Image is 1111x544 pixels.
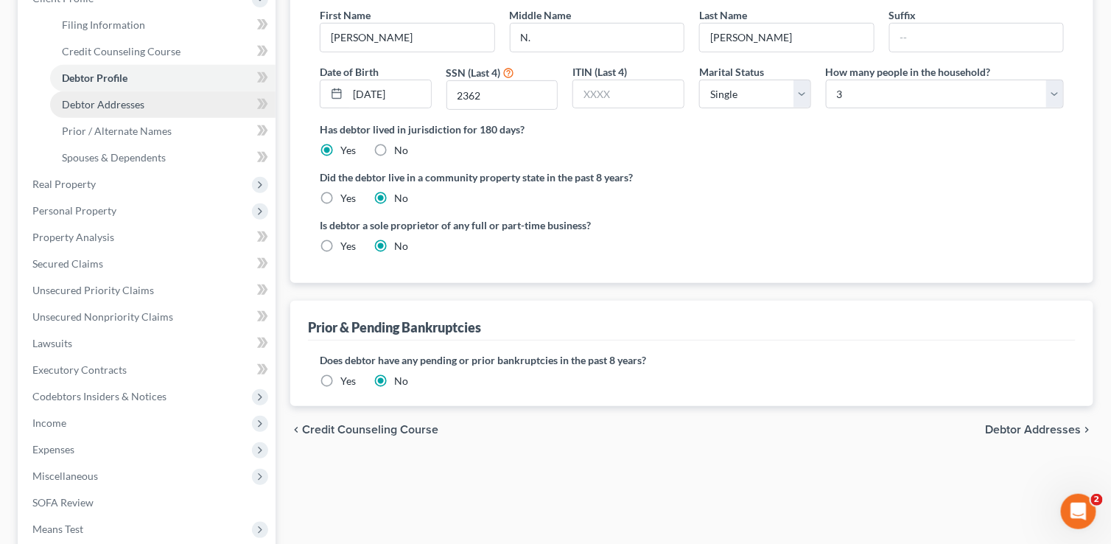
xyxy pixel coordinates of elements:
label: Last Name [699,7,747,23]
span: Real Property [32,178,96,190]
a: Debtor Addresses [50,91,276,118]
label: SSN (Last 4) [446,65,501,80]
a: Filing Information [50,12,276,38]
span: Miscellaneous [32,470,98,482]
span: Personal Property [32,204,116,217]
a: Prior / Alternate Names [50,118,276,144]
span: Secured Claims [32,257,103,270]
span: Filing Information [62,18,145,31]
span: Executory Contracts [32,363,127,376]
span: Lawsuits [32,337,72,349]
span: Credit Counseling Course [62,45,181,57]
a: Unsecured Nonpriority Claims [21,304,276,330]
button: Debtor Addresses chevron_right [986,424,1093,436]
label: How many people in the household? [826,64,991,80]
input: MM/DD/YYYY [348,80,431,108]
span: Codebtors Insiders & Notices [32,390,167,402]
input: -- [890,24,1064,52]
label: ITIN (Last 4) [572,64,627,80]
span: Spouses & Dependents [62,151,166,164]
span: Income [32,416,66,429]
a: Executory Contracts [21,357,276,383]
iframe: Intercom live chat [1061,494,1096,529]
label: Date of Birth [320,64,379,80]
label: Yes [340,374,356,388]
label: First Name [320,7,371,23]
span: 2 [1091,494,1103,506]
label: Did the debtor live in a community property state in the past 8 years? [320,170,1064,185]
span: Prior / Alternate Names [62,125,172,137]
input: XXXX [447,81,558,109]
label: No [394,143,408,158]
a: Credit Counseling Course [50,38,276,65]
span: Debtor Addresses [986,424,1082,436]
a: Secured Claims [21,251,276,277]
a: Debtor Profile [50,65,276,91]
i: chevron_right [1082,424,1093,436]
a: Spouses & Dependents [50,144,276,171]
label: Middle Name [510,7,572,23]
span: Debtor Addresses [62,98,144,111]
label: Is debtor a sole proprietor of any full or part-time business? [320,217,684,233]
label: Yes [340,143,356,158]
span: SOFA Review [32,496,94,509]
label: No [394,191,408,206]
a: Unsecured Priority Claims [21,277,276,304]
label: Has debtor lived in jurisdiction for 180 days? [320,122,1064,137]
label: Marital Status [699,64,764,80]
input: -- [700,24,874,52]
div: Prior & Pending Bankruptcies [308,318,481,336]
span: Credit Counseling Course [302,424,438,436]
a: SOFA Review [21,489,276,516]
span: Unsecured Nonpriority Claims [32,310,173,323]
a: Property Analysis [21,224,276,251]
label: No [394,239,408,254]
label: Yes [340,239,356,254]
span: Unsecured Priority Claims [32,284,154,296]
input: M.I [511,24,684,52]
i: chevron_left [290,424,302,436]
label: Suffix [889,7,917,23]
label: Yes [340,191,356,206]
button: chevron_left Credit Counseling Course [290,424,438,436]
label: No [394,374,408,388]
span: Debtor Profile [62,72,127,84]
span: Expenses [32,443,74,456]
label: Does debtor have any pending or prior bankruptcies in the past 8 years? [320,352,1064,368]
span: Property Analysis [32,231,114,243]
input: XXXX [573,80,684,108]
input: -- [320,24,494,52]
a: Lawsuits [21,330,276,357]
span: Means Test [32,523,83,535]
